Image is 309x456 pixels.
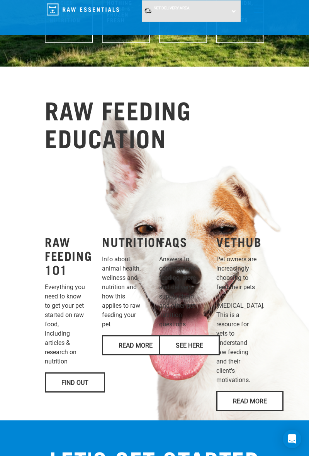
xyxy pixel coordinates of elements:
a: See Here [159,335,220,355]
p: Info about animal health, wellness and nutrition and how this applies to raw feeding your pet [102,255,150,329]
div: Open Intercom Messenger [283,430,301,448]
h2: RAW FEEDING EDUCATION [45,95,192,151]
h3: VETHUB [216,235,264,249]
img: van-moving.png [144,8,152,14]
h3: FAQS [159,235,207,249]
a: Read More [216,391,284,411]
p: Answers to common raw feeding, store and delivery, supply chain and other pet nutrition questions [159,255,207,329]
a: Read More [102,335,169,355]
p: Everything you need to know to get your pet started on raw food, including articles & research on... [45,283,93,366]
h3: NUTRITION [102,235,150,249]
p: Pet owners are increasingly choosing to feed their pets a [MEDICAL_DATA]. This is a resource for ... [216,255,264,385]
img: Raw Essentials Logo [47,3,119,15]
h3: RAW FEEDING 101 [45,235,93,276]
span: Set Delivery Area [154,6,190,10]
a: Find Out [45,372,105,393]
